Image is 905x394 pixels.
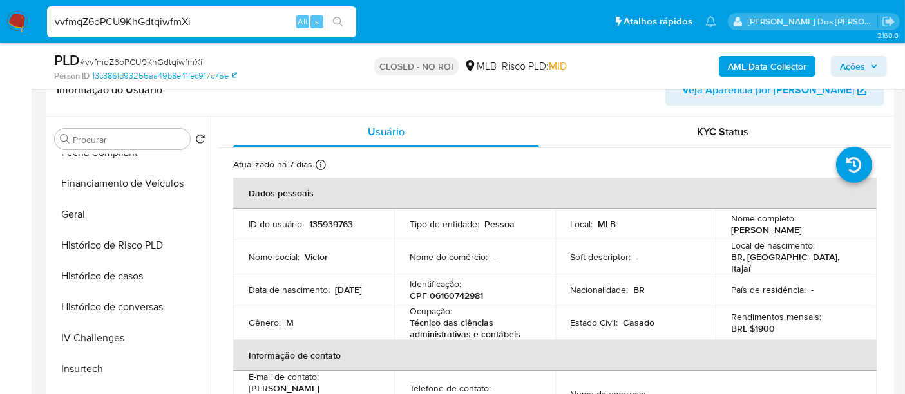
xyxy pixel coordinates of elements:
button: Veja Aparência por [PERSON_NAME] [665,75,884,106]
span: Veja Aparência por [PERSON_NAME] [682,75,854,106]
b: AML Data Collector [728,56,806,77]
span: KYC Status [698,124,749,139]
button: Procurar [60,134,70,144]
span: 3.160.0 [877,30,899,41]
p: MLB [598,218,616,230]
p: Casado [624,317,655,328]
p: Victor [305,251,328,263]
p: Soft descriptor : [571,251,631,263]
p: Rendimentos mensais : [731,311,821,323]
div: MLB [464,59,497,73]
p: Técnico das ciências administrativas e contábeis [410,317,535,340]
th: Dados pessoais [233,178,877,209]
p: Estado Civil : [571,317,618,328]
p: Nome completo : [731,212,796,224]
button: Geral [50,199,211,230]
p: - [636,251,639,263]
p: 135939763 [309,218,353,230]
p: Telefone de contato : [410,382,491,394]
button: AML Data Collector [719,56,815,77]
p: País de residência : [731,284,806,295]
button: Retornar ao pedido padrão [195,134,205,148]
p: [DATE] [335,284,362,295]
button: IV Challenges [50,323,211,353]
button: Financiamento de Veículos [50,168,211,199]
p: Identificação : [410,278,461,290]
button: Ações [831,56,887,77]
button: Histórico de conversas [50,292,211,323]
span: Atalhos rápidos [624,15,692,28]
p: - [811,284,814,295]
p: Ocupação : [410,305,452,317]
span: Ações [840,56,865,77]
th: Informação de contato [233,340,877,371]
h1: Informação do Usuário [57,84,162,97]
a: Sair [882,15,895,28]
span: # vvfmqZ6oPCU9KhGdtqiwfmXi [80,55,202,68]
p: Nome do comércio : [410,251,488,263]
p: Atualizado há 7 dias [233,158,312,171]
span: s [315,15,319,28]
span: Usuário [368,124,405,139]
p: BRL $1900 [731,323,775,334]
p: Nome social : [249,251,300,263]
button: Insurtech [50,353,211,384]
a: 13c386fd93255aa49b8e41fec917c75e [92,70,237,82]
input: Pesquise usuários ou casos... [47,14,356,30]
button: Histórico de casos [50,261,211,292]
a: Notificações [705,16,716,27]
span: Alt [298,15,308,28]
b: Person ID [54,70,90,82]
button: search-icon [325,13,351,31]
p: Local de nascimento : [731,239,815,251]
p: Nacionalidade : [571,284,629,295]
button: Histórico de Risco PLD [50,230,211,261]
p: Local : [571,218,593,230]
p: E-mail de contato : [249,371,319,382]
p: BR [634,284,645,295]
p: [PERSON_NAME] [731,224,802,236]
input: Procurar [73,134,185,145]
b: PLD [54,50,80,70]
p: ID do usuário : [249,218,304,230]
p: M [286,317,294,328]
p: Tipo de entidade : [410,218,479,230]
p: - [493,251,495,263]
p: BR, [GEOGRAPHIC_DATA], Itajaí [731,251,856,274]
p: Data de nascimento : [249,284,330,295]
p: Gênero : [249,317,281,328]
span: Risco PLD: [502,59,567,73]
span: MID [549,59,567,73]
p: CLOSED - NO ROI [374,57,459,75]
p: renato.lopes@mercadopago.com.br [748,15,878,28]
p: Pessoa [484,218,515,230]
p: CPF 06160742981 [410,290,483,301]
